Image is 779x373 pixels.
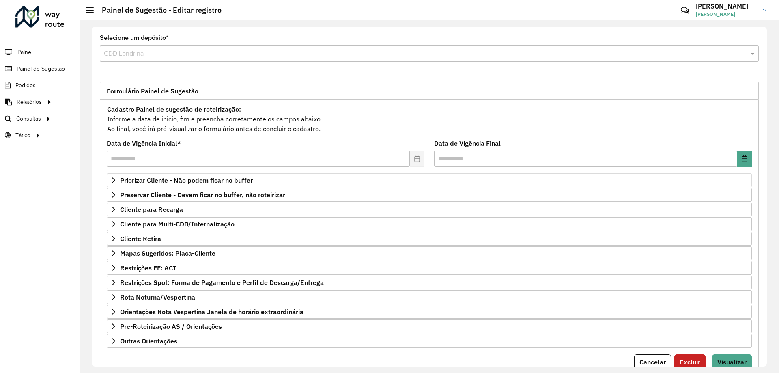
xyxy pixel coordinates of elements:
[696,2,757,10] h3: [PERSON_NAME]
[15,81,36,90] span: Pedidos
[120,323,222,330] span: Pre-Roteirização AS / Orientações
[434,138,501,148] label: Data de Vigência Final
[120,338,177,344] span: Outras Orientações
[120,192,285,198] span: Preservar Cliente - Devem ficar no buffer, não roteirizar
[717,358,747,366] span: Visualizar
[120,206,183,213] span: Cliente para Recarga
[696,11,757,18] span: [PERSON_NAME]
[94,6,222,15] h2: Painel de Sugestão - Editar registro
[639,358,666,366] span: Cancelar
[17,48,32,56] span: Painel
[107,188,752,202] a: Preservar Cliente - Devem ficar no buffer, não roteirizar
[16,114,41,123] span: Consultas
[107,104,752,134] div: Informe a data de inicio, fim e preencha corretamente os campos abaixo. Ao final, você irá pré-vi...
[120,221,235,227] span: Cliente para Multi-CDD/Internalização
[107,290,752,304] a: Rota Noturna/Vespertina
[120,294,195,300] span: Rota Noturna/Vespertina
[674,354,706,370] button: Excluir
[676,2,694,19] a: Contato Rápido
[120,308,303,315] span: Orientações Rota Vespertina Janela de horário extraordinária
[107,105,241,113] strong: Cadastro Painel de sugestão de roteirização:
[737,151,752,167] button: Choose Date
[107,138,181,148] label: Data de Vigência Inicial
[107,305,752,319] a: Orientações Rota Vespertina Janela de horário extraordinária
[107,319,752,333] a: Pre-Roteirização AS / Orientações
[17,98,42,106] span: Relatórios
[107,276,752,289] a: Restrições Spot: Forma de Pagamento e Perfil de Descarga/Entrega
[120,177,253,183] span: Priorizar Cliente - Não podem ficar no buffer
[107,88,198,94] span: Formulário Painel de Sugestão
[100,33,168,43] label: Selecione um depósito
[107,232,752,246] a: Cliente Retira
[120,279,324,286] span: Restrições Spot: Forma de Pagamento e Perfil de Descarga/Entrega
[680,358,700,366] span: Excluir
[120,265,176,271] span: Restrições FF: ACT
[107,261,752,275] a: Restrições FF: ACT
[17,65,65,73] span: Painel de Sugestão
[634,354,671,370] button: Cancelar
[107,334,752,348] a: Outras Orientações
[107,217,752,231] a: Cliente para Multi-CDD/Internalização
[107,173,752,187] a: Priorizar Cliente - Não podem ficar no buffer
[15,131,30,140] span: Tático
[107,203,752,216] a: Cliente para Recarga
[712,354,752,370] button: Visualizar
[120,250,215,257] span: Mapas Sugeridos: Placa-Cliente
[120,235,161,242] span: Cliente Retira
[107,246,752,260] a: Mapas Sugeridos: Placa-Cliente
